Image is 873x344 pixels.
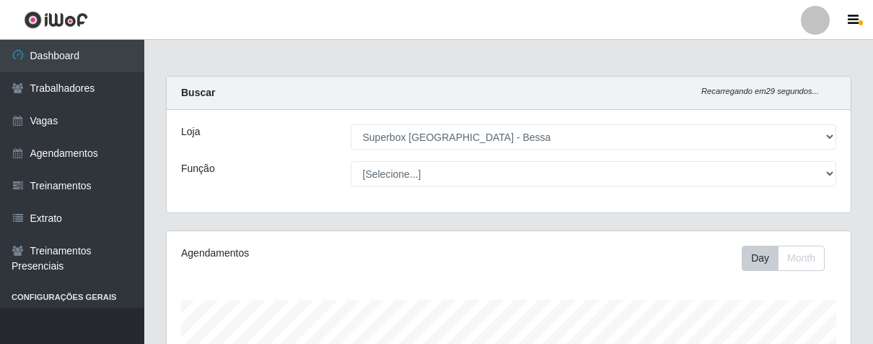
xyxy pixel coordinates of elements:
div: Agendamentos [181,246,442,261]
strong: Buscar [181,87,215,98]
div: Toolbar with button groups [742,246,836,271]
img: CoreUI Logo [24,11,88,29]
button: Day [742,246,778,271]
i: Recarregando em 29 segundos... [701,87,819,95]
label: Loja [181,124,200,139]
label: Função [181,161,215,176]
button: Month [778,246,825,271]
div: First group [742,246,825,271]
